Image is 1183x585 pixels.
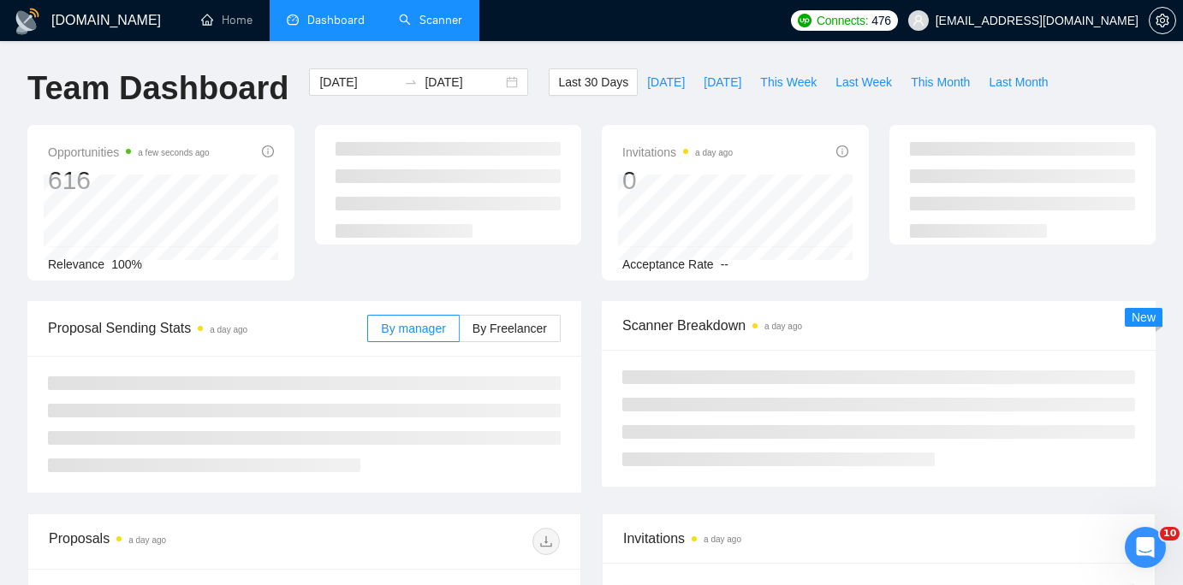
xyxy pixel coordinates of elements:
[27,68,288,109] h1: Team Dashboard
[695,148,733,157] time: a day ago
[989,73,1048,92] span: Last Month
[558,73,628,92] span: Last 30 Days
[14,8,41,35] img: logo
[201,13,253,27] a: homeHome
[835,73,892,92] span: Last Week
[404,75,418,89] span: swap-right
[704,535,741,544] time: a day ago
[425,73,502,92] input: End date
[622,142,733,162] span: Invitations
[404,75,418,89] span: to
[647,73,685,92] span: [DATE]
[979,68,1057,96] button: Last Month
[319,73,397,92] input: Start date
[549,68,638,96] button: Last 30 Days
[48,164,210,197] div: 616
[764,322,802,331] time: a day ago
[911,73,970,92] span: This Month
[623,528,1134,549] span: Invitations
[111,257,142,271] span: 100%
[721,257,728,271] span: --
[901,68,979,96] button: This Month
[1150,14,1175,27] span: setting
[760,73,817,92] span: This Week
[48,317,367,339] span: Proposal Sending Stats
[798,14,811,27] img: upwork-logo.png
[913,15,924,27] span: user
[622,315,1135,336] span: Scanner Breakdown
[48,257,104,271] span: Relevance
[1160,527,1180,541] span: 10
[1125,527,1166,568] iframe: Intercom live chat
[399,13,462,27] a: searchScanner
[751,68,826,96] button: This Week
[694,68,751,96] button: [DATE]
[1149,14,1176,27] a: setting
[262,145,274,157] span: info-circle
[1132,310,1156,324] span: New
[287,14,299,26] span: dashboard
[871,11,890,30] span: 476
[307,13,365,27] span: Dashboard
[622,257,714,271] span: Acceptance Rate
[128,535,166,545] time: a day ago
[638,68,694,96] button: [DATE]
[1149,7,1176,34] button: setting
[704,73,741,92] span: [DATE]
[210,325,247,334] time: a day ago
[817,11,868,30] span: Connects:
[622,164,733,197] div: 0
[381,322,445,335] span: By manager
[826,68,901,96] button: Last Week
[473,322,547,335] span: By Freelancer
[836,145,848,157] span: info-circle
[138,148,209,157] time: a few seconds ago
[49,528,305,555] div: Proposals
[48,142,210,162] span: Opportunities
